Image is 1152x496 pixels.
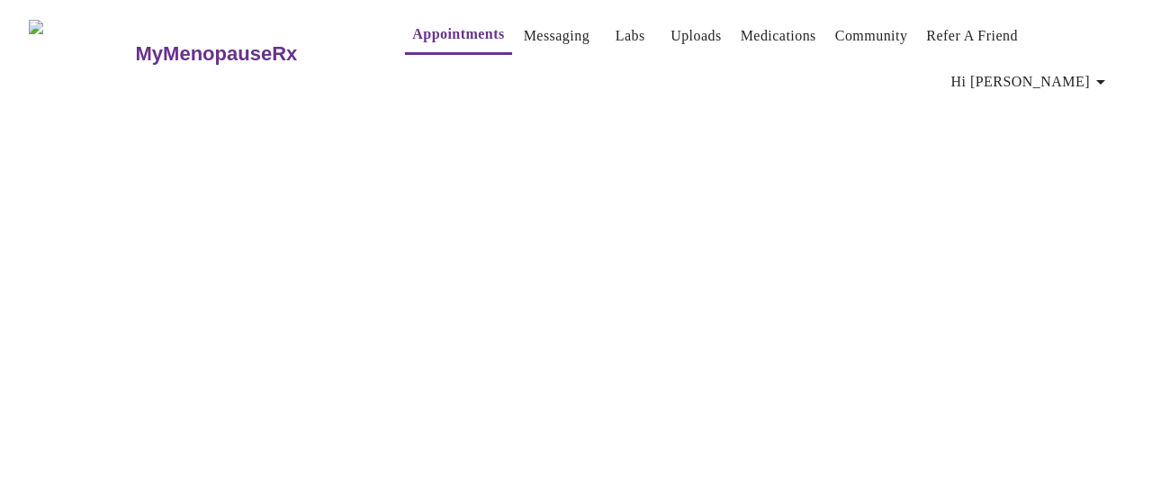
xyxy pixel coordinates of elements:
[944,64,1119,100] button: Hi [PERSON_NAME]
[670,23,722,49] a: Uploads
[616,23,645,49] a: Labs
[919,18,1025,54] button: Refer a Friend
[412,22,504,47] a: Appointments
[741,23,816,49] a: Medications
[517,18,597,54] button: Messaging
[951,69,1111,95] span: Hi [PERSON_NAME]
[733,18,823,54] button: Medications
[926,23,1018,49] a: Refer a Friend
[524,23,589,49] a: Messaging
[136,42,298,66] h3: MyMenopauseRx
[29,20,133,87] img: MyMenopauseRx Logo
[663,18,729,54] button: Uploads
[601,18,659,54] button: Labs
[133,23,369,86] a: MyMenopauseRx
[835,23,908,49] a: Community
[405,16,511,55] button: Appointments
[828,18,915,54] button: Community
